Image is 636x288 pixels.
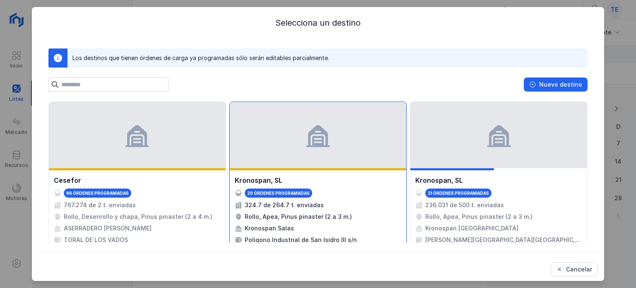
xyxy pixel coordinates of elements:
div: Rollo, Apea, Pinus pinaster (2 a 3 m.) [425,213,532,221]
div: Kronospan, SL [415,175,463,185]
div: Kronospan [GEOGRAPHIC_DATA] [425,224,518,232]
div: Selecciona un destino [39,17,597,29]
button: Nuevo destino [524,77,588,92]
div: 20 órdenes programadas [247,190,310,196]
div: Cancelar [566,265,592,273]
div: ASERRADERO [PERSON_NAME] [64,224,152,232]
div: TORAL DE LOS VADOS [64,236,128,244]
div: Los destinos que tienen órdenes de carga ya programadas sólo serán editables parcialmente. [72,54,329,62]
div: Rollo, Apea, Pinus pinaster (2 a 3 m.) [245,213,352,221]
div: Kronospan, SL [235,175,282,185]
div: 767.274 de 2 t. enviadas [64,201,136,209]
div: Poligono Industrial de San Isidro III s/n [245,236,357,244]
div: Kronospan Salas [245,224,294,232]
button: Cancelar [551,262,597,276]
div: 324.7 de 264.7 t. enviadas [245,201,324,209]
div: Nuevo destino [539,80,582,89]
div: 21 órdenes programadas [428,190,489,196]
div: Rollo, Desenrollo y chapa, Pinus pinaster (2 a 4 m.) [64,213,212,221]
div: Cesefor [54,175,81,185]
div: 96 órdenes programadas [66,190,129,196]
div: [PERSON_NAME][GEOGRAPHIC_DATA][GEOGRAPHIC_DATA], Km 106, 09199, [GEOGRAPHIC_DATA] [425,236,582,244]
div: 236.031 de 500 t. enviadas [425,201,504,209]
